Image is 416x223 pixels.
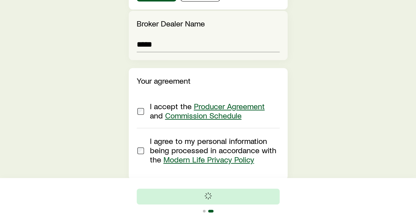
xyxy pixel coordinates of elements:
input: I agree to my personal information being processed in accordance with the Modern Life Privacy Policy [137,148,144,154]
a: Producer Agreement [194,101,265,111]
a: Commission Schedule [165,111,242,120]
span: I agree to my personal information being processed in accordance with the [150,136,276,164]
span: I accept the and [150,101,265,120]
input: I accept the Producer Agreement and Commission Schedule [137,108,144,115]
a: Modern Life Privacy Policy [163,155,254,164]
label: Broker Dealer Name [137,19,205,28]
label: Your agreement [137,76,191,85]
